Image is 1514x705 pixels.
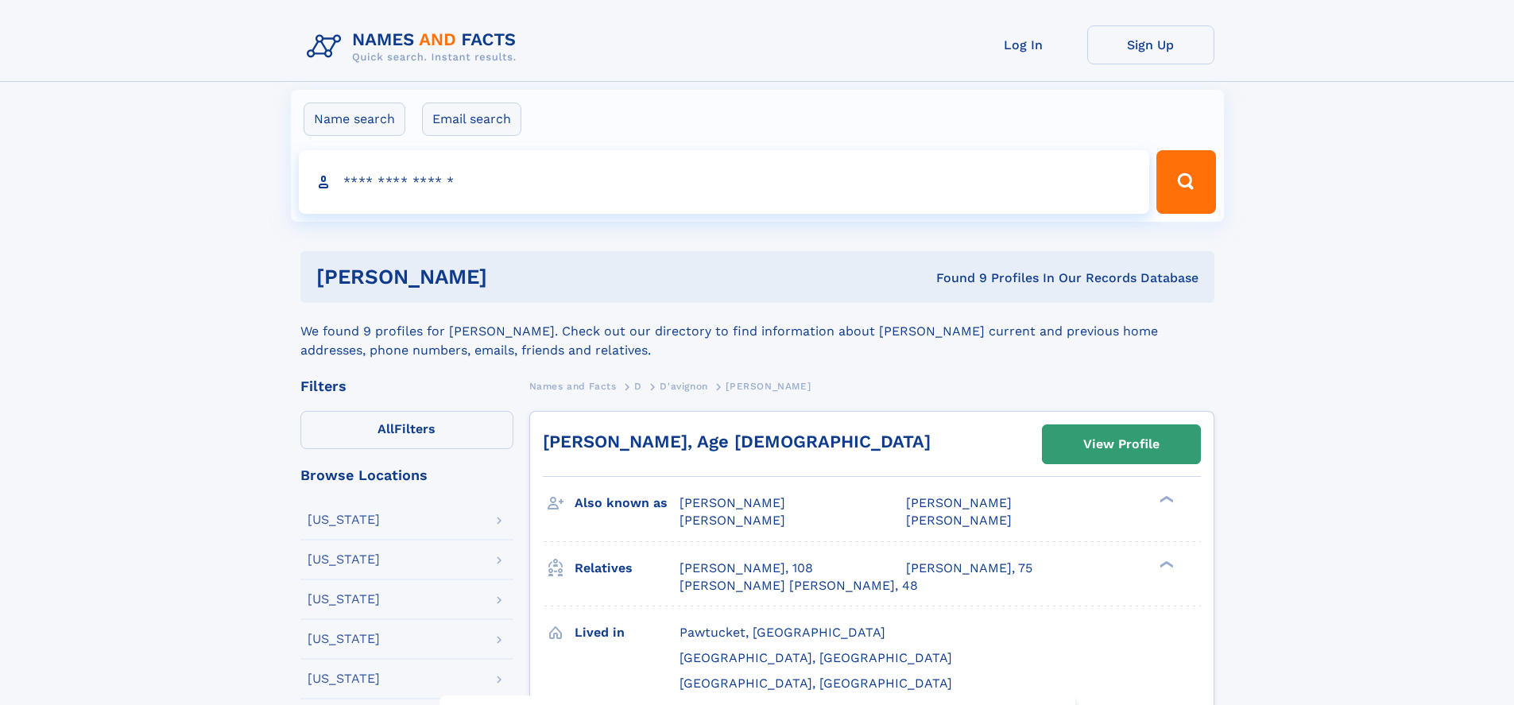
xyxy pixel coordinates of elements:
[660,381,707,392] span: D'avignon
[680,625,885,640] span: Pawtucket, [GEOGRAPHIC_DATA]
[1156,494,1175,505] div: ❯
[680,676,952,691] span: [GEOGRAPHIC_DATA], [GEOGRAPHIC_DATA]
[726,381,811,392] span: [PERSON_NAME]
[300,25,529,68] img: Logo Names and Facts
[308,593,380,606] div: [US_STATE]
[304,103,405,136] label: Name search
[660,376,707,396] a: D'avignon
[680,495,785,510] span: [PERSON_NAME]
[300,379,513,393] div: Filters
[634,381,642,392] span: D
[1043,425,1200,463] a: View Profile
[906,560,1032,577] a: [PERSON_NAME], 75
[575,619,680,646] h3: Lived in
[1087,25,1214,64] a: Sign Up
[422,103,521,136] label: Email search
[308,633,380,645] div: [US_STATE]
[906,495,1012,510] span: [PERSON_NAME]
[906,513,1012,528] span: [PERSON_NAME]
[378,421,394,436] span: All
[300,468,513,482] div: Browse Locations
[300,411,513,449] label: Filters
[308,672,380,685] div: [US_STATE]
[575,490,680,517] h3: Also known as
[680,560,813,577] a: [PERSON_NAME], 108
[1156,150,1215,214] button: Search Button
[308,513,380,526] div: [US_STATE]
[300,303,1214,360] div: We found 9 profiles for [PERSON_NAME]. Check out our directory to find information about [PERSON_...
[575,555,680,582] h3: Relatives
[308,553,380,566] div: [US_STATE]
[1083,426,1160,463] div: View Profile
[1156,559,1175,569] div: ❯
[316,267,712,287] h1: [PERSON_NAME]
[634,376,642,396] a: D
[960,25,1087,64] a: Log In
[543,432,931,451] a: [PERSON_NAME], Age [DEMOGRAPHIC_DATA]
[680,650,952,665] span: [GEOGRAPHIC_DATA], [GEOGRAPHIC_DATA]
[680,513,785,528] span: [PERSON_NAME]
[299,150,1150,214] input: search input
[529,376,617,396] a: Names and Facts
[711,269,1198,287] div: Found 9 Profiles In Our Records Database
[680,577,918,595] a: [PERSON_NAME] [PERSON_NAME], 48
